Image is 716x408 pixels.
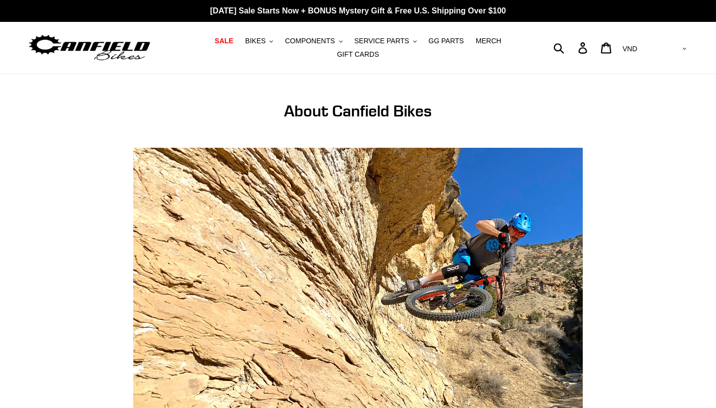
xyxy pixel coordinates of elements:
[285,37,335,45] span: COMPONENTS
[215,37,233,45] span: SALE
[471,34,506,48] a: MERCH
[133,102,582,120] h1: About Canfield Bikes
[349,34,421,48] button: SERVICE PARTS
[240,34,278,48] button: BIKES
[332,48,384,61] a: GIFT CARDS
[337,50,379,59] span: GIFT CARDS
[210,34,238,48] a: SALE
[476,37,501,45] span: MERCH
[424,34,469,48] a: GG PARTS
[27,32,152,64] img: Canfield Bikes
[354,37,409,45] span: SERVICE PARTS
[429,37,464,45] span: GG PARTS
[280,34,347,48] button: COMPONENTS
[559,37,584,59] input: Search
[245,37,266,45] span: BIKES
